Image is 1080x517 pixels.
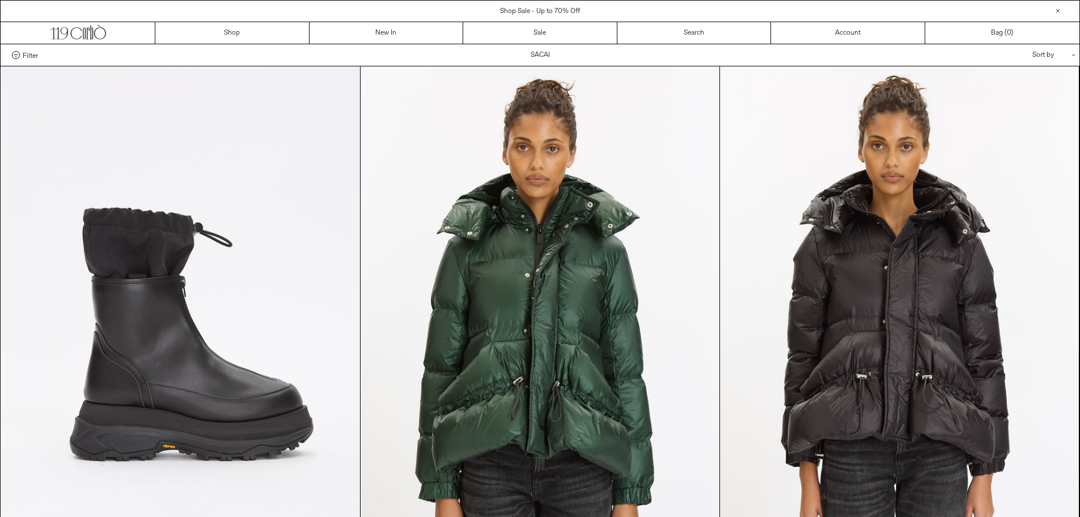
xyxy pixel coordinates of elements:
a: Sale [463,22,617,44]
span: ) [1007,28,1013,38]
a: New In [310,22,464,44]
span: 0 [1007,28,1011,37]
a: Shop [155,22,310,44]
a: Shop Sale - Up to 70% Off [500,7,580,16]
div: Sort by [966,44,1068,66]
a: Account [771,22,925,44]
a: Search [617,22,772,44]
span: Filter [23,51,38,59]
a: Bag () [925,22,1079,44]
